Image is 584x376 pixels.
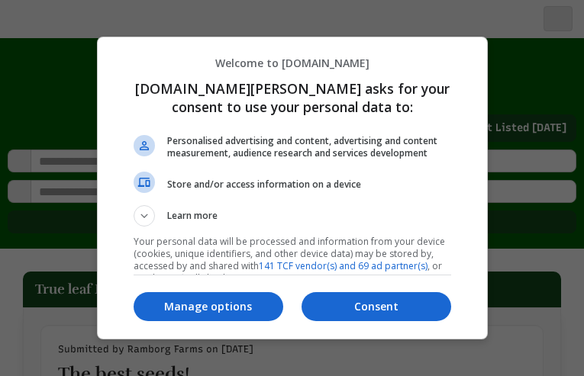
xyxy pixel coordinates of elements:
[134,79,451,116] h1: [DOMAIN_NAME][PERSON_NAME] asks for your consent to use your personal data to:
[134,299,283,314] p: Manage options
[134,56,451,70] p: Welcome to [DOMAIN_NAME]
[134,236,451,284] p: Your personal data will be processed and information from your device (cookies, unique identifier...
[134,292,283,321] button: Manage options
[167,135,451,159] span: Personalised advertising and content, advertising and content measurement, audience research and ...
[97,37,488,339] div: microgreen.directory asks for your consent to use your personal data to:
[167,209,218,227] span: Learn more
[167,178,451,191] span: Store and/or access information on a device
[302,299,451,314] p: Consent
[259,259,428,272] a: 141 TCF vendor(s) and 69 ad partner(s)
[134,205,451,227] button: Learn more
[302,292,451,321] button: Consent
